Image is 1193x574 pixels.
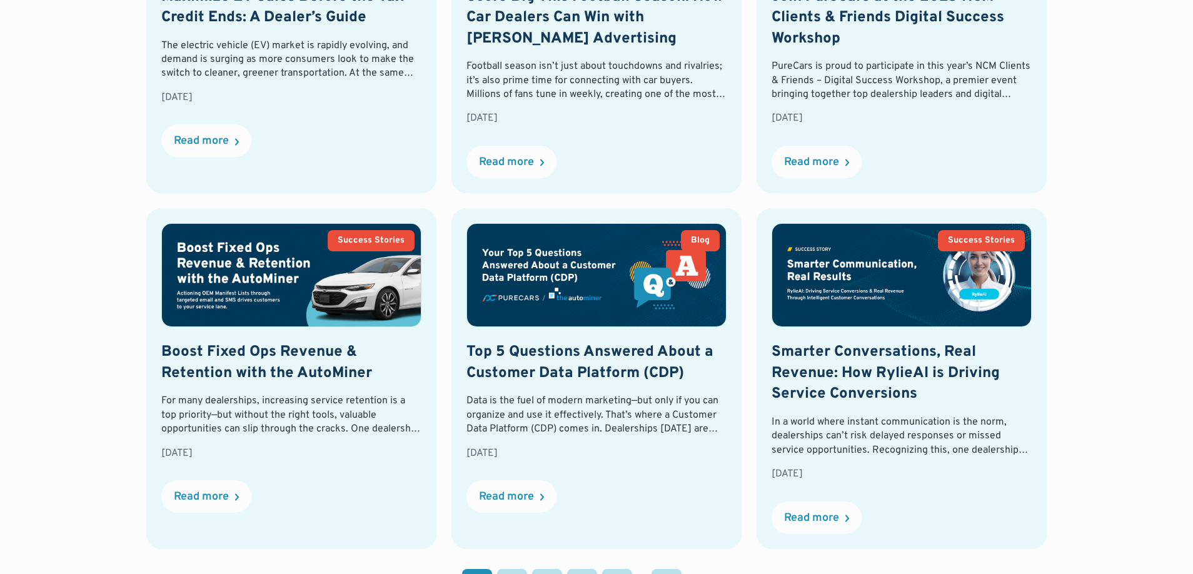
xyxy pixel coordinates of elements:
div: PureCars is proud to participate in this year’s NCM Clients & Friends – Digital Success Workshop,... [772,59,1032,101]
a: Success StoriesBoost Fixed Ops Revenue & Retention with the AutoMinerFor many dealerships, increa... [146,208,436,549]
h2: Boost Fixed Ops Revenue & Retention with the AutoMiner [161,342,421,384]
h2: Smarter Conversations, Real Revenue: How RylieAI is Driving Service Conversions [772,342,1032,405]
a: BlogTop 5 Questions Answered About a Customer Data Platform (CDP)Data is the fuel of modern marke... [451,208,742,549]
div: [DATE] [466,446,727,460]
div: Read more [784,157,839,168]
div: Read more [174,136,229,147]
div: [DATE] [772,111,1032,125]
div: The electric vehicle (EV) market is rapidly evolving, and demand is surging as more consumers loo... [161,39,421,81]
h2: Top 5 Questions Answered About a Customer Data Platform (CDP) [466,342,727,384]
div: [DATE] [466,111,727,125]
div: Read more [784,513,839,524]
a: Success StoriesSmarter Conversations, Real Revenue: How RylieAI is Driving Service ConversionsIn ... [757,208,1047,549]
div: Success Stories [948,236,1015,245]
div: For many dealerships, increasing service retention is a top priority—but without the right tools,... [161,394,421,436]
div: Blog [691,236,710,245]
div: [DATE] [161,446,421,460]
div: Read more [479,157,534,168]
div: Data is the fuel of modern marketing—but only if you can organize and use it effectively. That’s ... [466,394,727,436]
div: In a world where instant communication is the norm, dealerships can’t risk delayed responses or m... [772,415,1032,457]
div: Success Stories [338,236,405,245]
div: Read more [174,491,229,503]
div: Football season isn’t just about touchdowns and rivalries; it’s also prime time for connecting wi... [466,59,727,101]
div: Read more [479,491,534,503]
div: [DATE] [772,467,1032,481]
div: [DATE] [161,91,421,104]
